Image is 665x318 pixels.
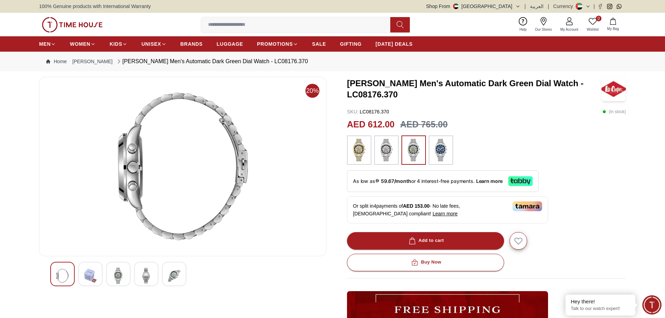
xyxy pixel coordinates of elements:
span: KIDS [110,40,122,47]
a: [DATE] DEALS [376,38,413,50]
span: PROMOTIONS [257,40,293,47]
img: Lee Cooper Men's Automatic Black Dial Watch - LC08176.250 [56,268,69,284]
p: ( In stock ) [603,108,626,115]
img: ... [405,139,422,161]
span: | [593,3,595,10]
a: 0Wishlist [583,16,603,34]
img: Lee Cooper Men's Automatic Black Dial Watch - LC08176.250 [45,83,320,250]
span: My Bag [604,26,622,31]
a: Home [46,58,67,65]
a: PROMOTIONS [257,38,298,50]
span: MEN [39,40,51,47]
span: Learn more [433,211,458,216]
span: 0 [596,16,601,21]
button: My Bag [603,16,623,33]
div: Currency [553,3,576,10]
button: Buy Now [347,254,504,271]
button: العربية [530,3,544,10]
img: Tamara [512,201,542,211]
div: Or split in 4 payments of - No late fees, [DEMOGRAPHIC_DATA] compliant! [347,196,548,223]
span: [DATE] DEALS [376,40,413,47]
div: Add to cart [407,237,444,245]
img: ... [378,139,395,161]
a: LUGGAGE [217,38,243,50]
a: MEN [39,38,56,50]
a: UNISEX [141,38,166,50]
h2: AED 612.00 [347,118,394,131]
span: BRANDS [180,40,203,47]
nav: Breadcrumb [39,52,626,71]
img: ... [350,139,368,161]
span: 100% Genuine products with International Warranty [39,3,151,10]
span: Wishlist [584,27,601,32]
h3: AED 765.00 [400,118,448,131]
div: [PERSON_NAME] Men's Automatic Dark Green Dial Watch - LC08176.370 [116,57,308,66]
button: Shop From[GEOGRAPHIC_DATA] [426,3,520,10]
a: SALE [312,38,326,50]
img: United Arab Emirates [453,3,459,9]
img: Lee Cooper Men's Automatic Dark Green Dial Watch - LC08176.370 [601,77,626,101]
span: AED 153.00 [403,203,429,209]
img: Lee Cooper Men's Automatic Black Dial Watch - LC08176.250 [168,268,180,284]
a: Our Stores [531,16,556,34]
div: Hey there! [571,298,630,305]
a: GIFTING [340,38,362,50]
a: [PERSON_NAME] [72,58,112,65]
a: KIDS [110,38,127,50]
img: Lee Cooper Men's Automatic Black Dial Watch - LC08176.250 [140,268,153,284]
span: UNISEX [141,40,161,47]
button: Add to cart [347,232,504,250]
img: ... [42,17,103,32]
span: WOMEN [70,40,90,47]
span: SKU : [347,109,359,114]
a: BRANDS [180,38,203,50]
span: My Account [557,27,581,32]
div: Buy Now [410,258,441,266]
span: GIFTING [340,40,362,47]
p: Talk to our watch expert! [571,306,630,312]
a: Facebook [598,4,603,9]
img: Lee Cooper Men's Automatic Black Dial Watch - LC08176.250 [112,268,125,284]
a: WOMEN [70,38,96,50]
span: SALE [312,40,326,47]
span: Help [517,27,530,32]
p: LC08176.370 [347,108,389,115]
h3: [PERSON_NAME] Men's Automatic Dark Green Dial Watch - LC08176.370 [347,78,601,100]
a: Instagram [607,4,612,9]
span: | [525,3,526,10]
div: Chat Widget [642,295,662,315]
span: 20% [305,84,319,98]
span: Our Stores [532,27,555,32]
a: Help [515,16,531,34]
span: LUGGAGE [217,40,243,47]
span: | [548,3,549,10]
a: Whatsapp [616,4,622,9]
img: Lee Cooper Men's Automatic Black Dial Watch - LC08176.250 [84,268,97,284]
img: ... [432,139,450,161]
